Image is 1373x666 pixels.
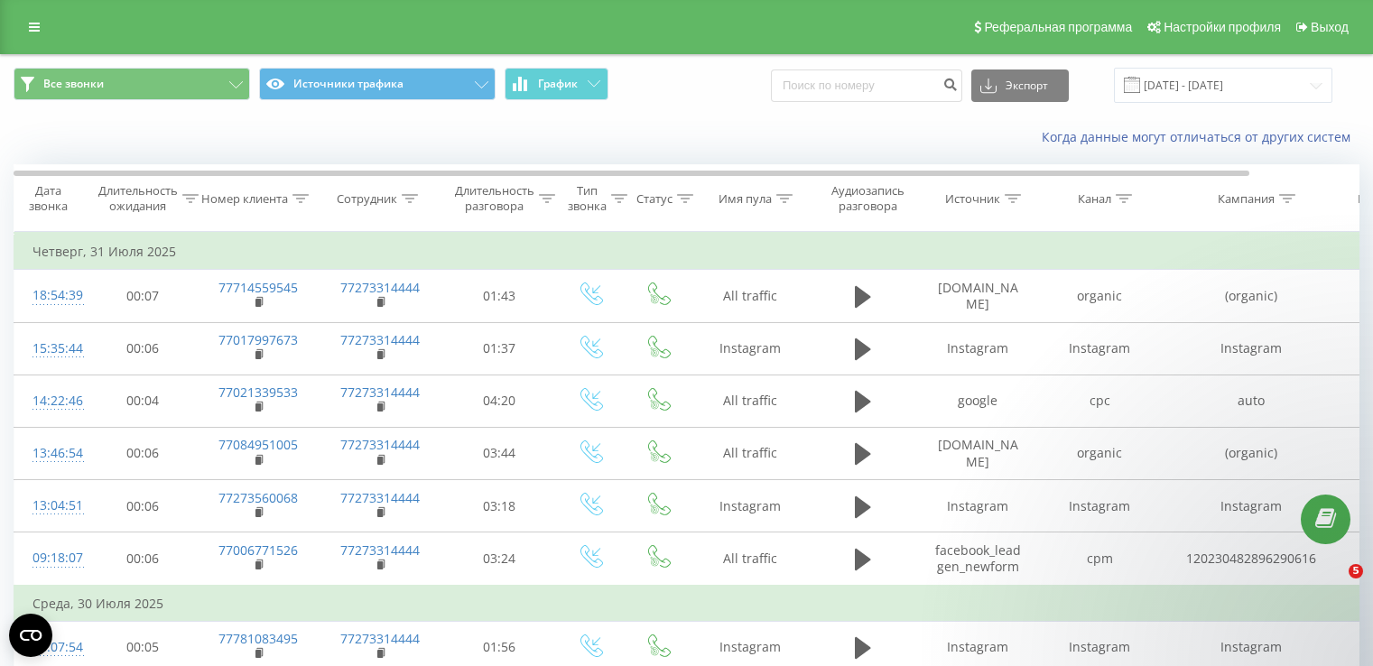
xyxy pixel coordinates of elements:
a: 77021339533 [218,384,298,401]
td: Instagram [1039,322,1161,375]
div: 13:46:54 [32,436,69,471]
td: (organic) [1161,270,1341,322]
td: google [917,375,1039,427]
td: 03:18 [443,480,556,532]
div: Номер клиента [201,191,288,207]
td: 00:07 [87,270,199,322]
td: 00:04 [87,375,199,427]
span: Выход [1311,20,1349,34]
td: 03:24 [443,532,556,586]
button: Источники трафика [259,68,496,100]
td: organic [1039,427,1161,479]
button: Open CMP widget [9,614,52,657]
a: Когда данные могут отличаться от других систем [1042,128,1359,145]
div: 18:54:39 [32,278,69,313]
a: 77273314444 [340,630,420,647]
a: 77273314444 [340,384,420,401]
td: [DOMAIN_NAME] [917,427,1039,479]
td: auto [1161,375,1341,427]
a: 77781083495 [218,630,298,647]
td: 01:37 [443,322,556,375]
input: Поиск по номеру [771,69,962,102]
div: Длительность разговора [455,183,534,214]
td: 00:06 [87,532,199,586]
td: 01:43 [443,270,556,322]
td: cpc [1039,375,1161,427]
div: Статус [636,191,673,207]
a: 77714559545 [218,279,298,296]
div: 13:04:51 [32,488,69,523]
div: Дата звонка [14,183,81,214]
td: Instagram [1161,322,1341,375]
td: facebook_leadgen_newform [917,532,1039,586]
button: График [505,68,608,100]
a: 77273314444 [340,436,420,453]
a: 77273314444 [340,489,420,506]
td: 03:44 [443,427,556,479]
a: 77273314444 [340,331,420,348]
td: Instagram [917,480,1039,532]
div: Аудиозапись разговора [824,183,912,214]
td: All traffic [691,532,809,586]
div: Источник [945,191,1000,207]
td: (organic) [1161,427,1341,479]
td: 00:06 [87,427,199,479]
a: 77273314444 [340,279,420,296]
div: Тип звонка [568,183,607,214]
div: Длительность ожидания [98,183,178,214]
span: Реферальная программа [984,20,1132,34]
div: 15:35:44 [32,331,69,366]
td: Instagram [691,322,809,375]
td: All traffic [691,375,809,427]
td: All traffic [691,270,809,322]
td: 00:06 [87,480,199,532]
button: Все звонки [14,68,250,100]
td: Instagram [917,322,1039,375]
a: 77006771526 [218,541,298,559]
div: Канал [1078,191,1111,207]
div: Кампания [1218,191,1275,207]
iframe: Intercom live chat [1312,564,1355,607]
span: График [538,78,578,90]
a: 77017997673 [218,331,298,348]
div: Имя пула [719,191,772,207]
div: 15:07:54 [32,630,69,665]
div: Сотрудник [337,191,397,207]
div: 09:18:07 [32,541,69,576]
span: 5 [1349,564,1363,578]
td: 00:06 [87,322,199,375]
a: 77273314444 [340,541,420,559]
td: [DOMAIN_NAME] [917,270,1039,322]
td: All traffic [691,427,809,479]
td: 04:20 [443,375,556,427]
span: Настройки профиля [1164,20,1281,34]
td: Instagram [691,480,809,532]
td: organic [1039,270,1161,322]
span: Все звонки [43,77,104,91]
button: Экспорт [971,69,1069,102]
a: 77084951005 [218,436,298,453]
a: 77273560068 [218,489,298,506]
div: 14:22:46 [32,384,69,419]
